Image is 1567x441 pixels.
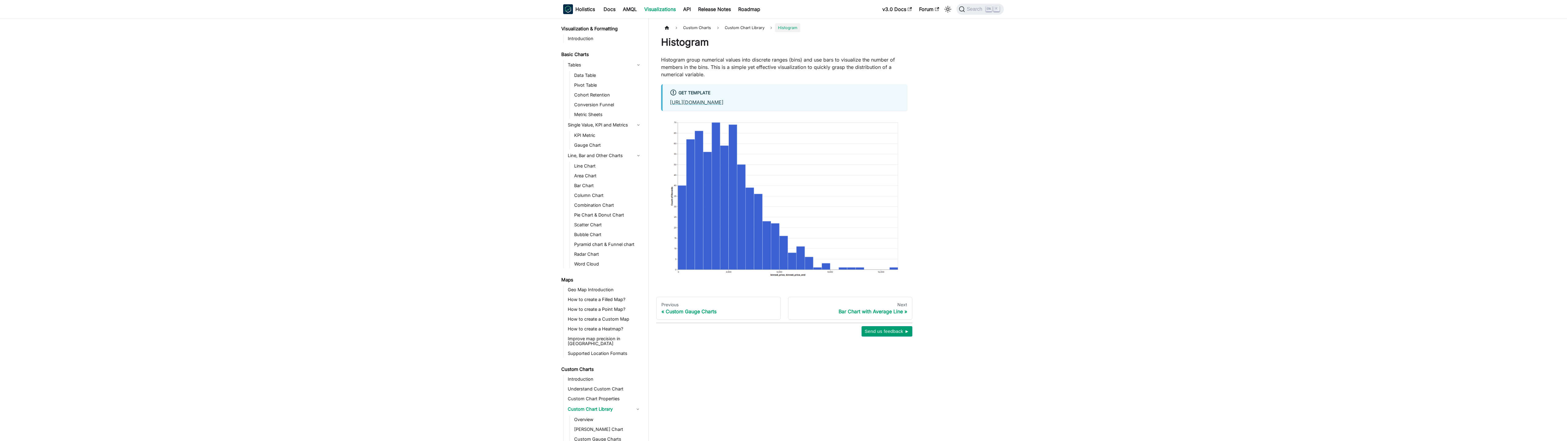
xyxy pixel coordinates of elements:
[993,6,1000,12] kbd: K
[572,71,643,80] a: Data Table
[656,297,912,320] nav: Docs pages
[661,116,907,280] img: reporting-custom-chart/histogram
[943,4,953,14] button: Switch between dark and light mode (currently light mode)
[559,365,643,374] a: Custom Charts
[566,385,643,393] a: Understand Custom Chart
[572,181,643,190] a: Bar Chart
[670,99,724,105] a: [URL][DOMAIN_NAME]
[566,295,643,304] a: How to create a Filled Map?
[619,4,641,14] a: AMQL
[575,6,595,13] b: Holistics
[661,302,776,307] div: Previous
[661,56,907,78] p: Histogram group numerical values into discrete ranges (bins) and use bars to visualize the number...
[566,285,643,294] a: Geo Map Introduction
[566,34,643,43] a: Introduction
[572,260,643,268] a: Word Cloud
[661,308,776,315] div: Custom Gauge Charts
[572,131,643,140] a: KPI Metric
[793,308,907,315] div: Bar Chart with Average Line
[865,327,909,335] span: Send us feedback ►
[566,305,643,314] a: How to create a Point Map?
[656,297,781,320] a: PreviousCustom Gauge Charts
[956,4,1004,15] button: Search (Ctrl+K)
[694,4,735,14] a: Release Notes
[572,171,643,180] a: Area Chart
[879,4,915,14] a: v3.0 Docs
[572,141,643,149] a: Gauge Chart
[566,375,643,383] a: Introduction
[600,4,619,14] a: Docs
[566,394,643,403] a: Custom Chart Properties
[572,230,643,239] a: Bubble Chart
[965,6,986,12] span: Search
[632,404,643,414] button: Collapse sidebar category 'Custom Chart Library'
[566,151,643,160] a: Line, Bar and Other Charts
[661,23,907,32] nav: Breadcrumbs
[572,201,643,209] a: Combination Chart
[566,120,643,130] a: Single Value, KPI and Metrics
[566,315,643,323] a: How to create a Custom Map
[572,221,643,229] a: Scatter Chart
[572,162,643,170] a: Line Chart
[641,4,679,14] a: Visualizations
[572,81,643,89] a: Pivot Table
[572,211,643,219] a: Pie Chart & Donut Chart
[563,4,573,14] img: Holistics
[563,4,595,14] a: HolisticsHolistics
[572,250,643,258] a: Radar Chart
[661,23,673,32] a: Home page
[566,325,643,333] a: How to create a Heatmap?
[572,240,643,249] a: Pyramid chart & Funnel chart
[572,415,643,424] a: Overview
[566,60,643,70] a: Tables
[559,276,643,284] a: Maps
[680,23,714,32] span: Custom Charts
[572,191,643,200] a: Column Chart
[725,25,765,30] span: Custom Chart Library
[775,23,800,32] span: Histogram
[679,4,694,14] a: API
[670,89,900,97] div: Get Template
[559,24,643,33] a: Visualization & Formatting
[793,302,907,307] div: Next
[557,18,649,441] nav: Docs sidebar
[661,36,907,48] h1: Histogram
[566,349,643,358] a: Supported Location Formats
[572,91,643,99] a: Cohort Retention
[572,100,643,109] a: Conversion Funnel
[566,404,632,414] a: Custom Chart Library
[572,425,643,434] a: [PERSON_NAME] Chart
[788,297,913,320] a: NextBar Chart with Average Line
[559,50,643,59] a: Basic Charts
[572,110,643,119] a: Metric Sheets
[735,4,764,14] a: Roadmap
[566,334,643,348] a: Improve map precision in [GEOGRAPHIC_DATA]
[722,23,768,32] a: Custom Chart Library
[862,326,912,337] button: Send us feedback ►
[915,4,943,14] a: Forum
